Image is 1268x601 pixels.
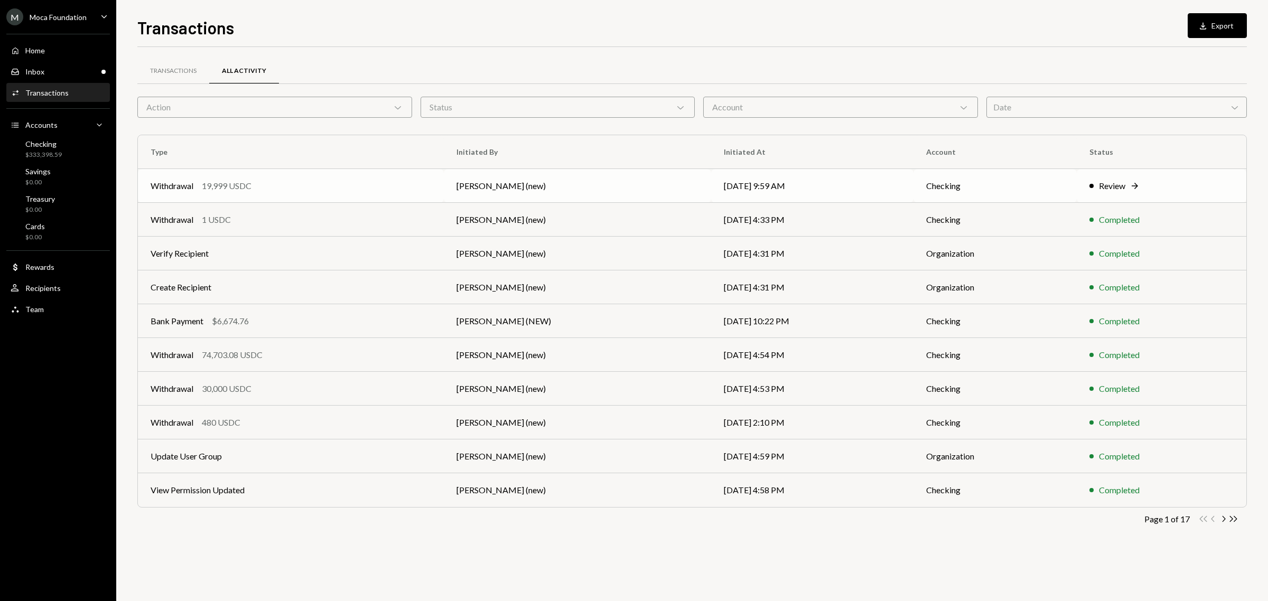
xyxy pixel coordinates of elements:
[150,67,197,76] div: Transactions
[444,203,711,237] td: [PERSON_NAME] (new)
[30,13,87,22] div: Moca Foundation
[444,406,711,439] td: [PERSON_NAME] (new)
[444,439,711,473] td: [PERSON_NAME] (new)
[1099,382,1140,395] div: Completed
[25,139,62,148] div: Checking
[25,88,69,97] div: Transactions
[913,270,1077,304] td: Organization
[25,67,44,76] div: Inbox
[25,120,58,129] div: Accounts
[6,191,110,217] a: Treasury$0.00
[1099,315,1140,327] div: Completed
[913,338,1077,372] td: Checking
[421,97,695,118] div: Status
[1188,13,1247,38] button: Export
[138,473,444,507] td: View Permission Updated
[222,67,266,76] div: All Activity
[151,416,193,429] div: Withdrawal
[25,46,45,55] div: Home
[913,203,1077,237] td: Checking
[444,169,711,203] td: [PERSON_NAME] (new)
[703,97,978,118] div: Account
[913,372,1077,406] td: Checking
[6,62,110,81] a: Inbox
[711,203,913,237] td: [DATE] 4:33 PM
[444,473,711,507] td: [PERSON_NAME] (new)
[711,237,913,270] td: [DATE] 4:31 PM
[25,305,44,314] div: Team
[1077,135,1246,169] th: Status
[138,270,444,304] td: Create Recipient
[151,349,193,361] div: Withdrawal
[1099,213,1140,226] div: Completed
[25,151,62,159] div: $333,398.59
[25,262,54,271] div: Rewards
[444,338,711,372] td: [PERSON_NAME] (new)
[137,17,234,38] h1: Transactions
[6,219,110,244] a: Cards$0.00
[711,473,913,507] td: [DATE] 4:58 PM
[1099,247,1140,260] div: Completed
[138,237,444,270] td: Verify Recipient
[711,270,913,304] td: [DATE] 4:31 PM
[711,372,913,406] td: [DATE] 4:53 PM
[202,382,251,395] div: 30,000 USDC
[1099,416,1140,429] div: Completed
[6,115,110,134] a: Accounts
[151,180,193,192] div: Withdrawal
[137,97,412,118] div: Action
[711,169,913,203] td: [DATE] 9:59 AM
[6,164,110,189] a: Savings$0.00
[913,169,1077,203] td: Checking
[1099,180,1125,192] div: Review
[202,349,263,361] div: 74,703.08 USDC
[1144,514,1190,524] div: Page 1 of 17
[913,237,1077,270] td: Organization
[6,83,110,102] a: Transactions
[444,270,711,304] td: [PERSON_NAME] (new)
[913,304,1077,338] td: Checking
[444,237,711,270] td: [PERSON_NAME] (new)
[25,194,55,203] div: Treasury
[711,338,913,372] td: [DATE] 4:54 PM
[202,213,231,226] div: 1 USDC
[444,135,711,169] th: Initiated By
[711,406,913,439] td: [DATE] 2:10 PM
[151,382,193,395] div: Withdrawal
[202,416,240,429] div: 480 USDC
[25,284,61,293] div: Recipients
[444,372,711,406] td: [PERSON_NAME] (new)
[1099,281,1140,294] div: Completed
[151,315,203,327] div: Bank Payment
[1099,484,1140,496] div: Completed
[6,299,110,318] a: Team
[212,315,249,327] div: $6,674.76
[1099,450,1140,463] div: Completed
[6,136,110,162] a: Checking$333,398.59
[6,278,110,297] a: Recipients
[986,97,1247,118] div: Date
[444,304,711,338] td: [PERSON_NAME] (NEW)
[711,135,913,169] th: Initiated At
[6,41,110,60] a: Home
[913,439,1077,473] td: Organization
[209,58,279,84] a: All Activity
[25,178,51,187] div: $0.00
[202,180,251,192] div: 19,999 USDC
[6,257,110,276] a: Rewards
[913,406,1077,439] td: Checking
[25,167,51,176] div: Savings
[711,439,913,473] td: [DATE] 4:59 PM
[25,205,55,214] div: $0.00
[6,8,23,25] div: M
[25,233,45,242] div: $0.00
[913,473,1077,507] td: Checking
[25,222,45,231] div: Cards
[138,439,444,473] td: Update User Group
[137,58,209,84] a: Transactions
[913,135,1077,169] th: Account
[138,135,444,169] th: Type
[151,213,193,226] div: Withdrawal
[711,304,913,338] td: [DATE] 10:22 PM
[1099,349,1140,361] div: Completed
